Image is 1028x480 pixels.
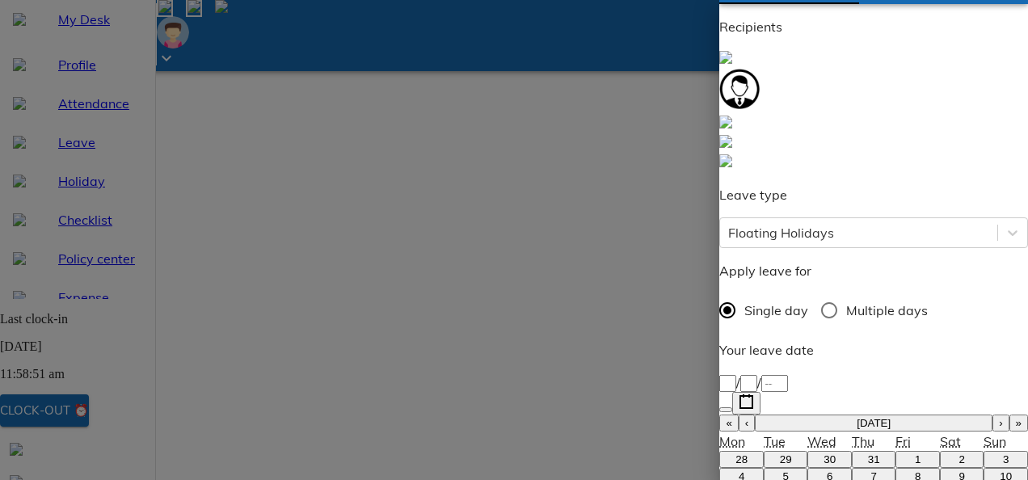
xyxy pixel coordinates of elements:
[1003,453,1009,465] abbr: August 3, 2025
[719,114,1028,133] a: sumHR admin
[824,453,836,465] abbr: July 30, 2025
[764,433,786,449] abbr: Tuesday
[719,185,1028,204] p: Leave type
[868,453,880,465] abbr: July 31, 2025
[719,342,814,358] span: Your leave date
[719,19,782,35] span: Recipients
[719,433,745,449] abbr: Monday
[1009,415,1028,432] button: »
[739,415,755,432] button: ‹
[719,49,1028,69] a: Rana Niranchan
[757,374,761,390] span: /
[719,293,1028,327] div: daytype
[735,453,748,465] abbr: July 28, 2025
[846,301,928,320] span: Multiple days
[719,69,760,109] img: 4a4142c0-d470-4b11-85c5-09421d0ae7c3.jpg
[755,415,992,432] button: [DATE]
[780,453,792,465] abbr: July 29, 2025
[719,69,1028,114] a: Jothish Narayanan
[719,133,1028,153] a: Vinod Nambiar
[719,375,736,392] input: --
[719,116,732,128] img: defaultEmp.0e2b4d71.svg
[740,375,757,392] input: --
[761,375,788,392] input: ----
[719,154,732,167] img: defaultEmp.0e2b4d71.svg
[719,263,811,279] span: Apply leave for
[719,51,732,64] img: defaultEmp.0e2b4d71.svg
[895,451,940,468] button: August 1, 2025
[895,433,911,449] abbr: Friday
[852,433,874,449] abbr: Thursday
[915,453,921,465] abbr: August 1, 2025
[807,451,852,468] button: July 30, 2025
[958,453,964,465] abbr: August 2, 2025
[852,451,896,468] button: July 31, 2025
[719,135,732,148] img: defaultEmp.0e2b4d71.svg
[940,433,961,449] abbr: Saturday
[719,415,738,432] button: «
[719,153,1028,172] a: Monisha Rajagopal
[992,415,1009,432] button: ›
[940,451,984,468] button: August 2, 2025
[728,223,834,242] div: Floating Holidays
[984,451,1028,468] button: August 3, 2025
[984,433,1006,449] abbr: Sunday
[764,451,808,468] button: July 29, 2025
[719,451,764,468] button: July 28, 2025
[807,433,836,449] abbr: Wednesday
[736,374,740,390] span: /
[744,301,808,320] span: Single day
